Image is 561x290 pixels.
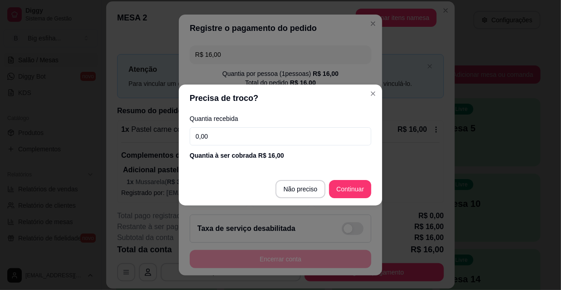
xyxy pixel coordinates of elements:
[276,180,326,198] button: Não preciso
[329,180,371,198] button: Continuar
[190,115,371,122] label: Quantia recebida
[190,151,371,160] div: Quantia à ser cobrada R$ 16,00
[179,85,382,112] header: Precisa de troco?
[366,86,380,101] button: Close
